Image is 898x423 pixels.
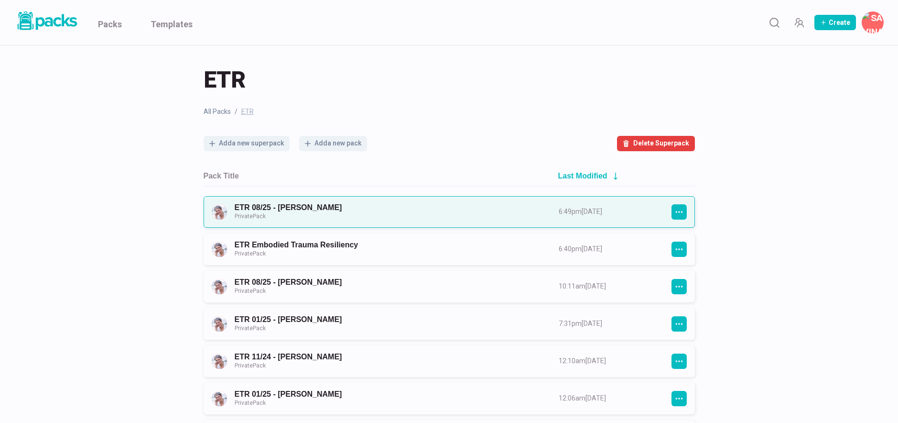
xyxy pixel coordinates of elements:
[204,65,246,95] span: ETR
[235,107,238,117] span: /
[814,15,856,30] button: Create Pack
[299,136,367,151] button: Adda new pack
[204,171,239,180] h2: Pack Title
[14,10,79,32] img: Packs logo
[558,171,607,180] h2: Last Modified
[765,13,784,32] button: Search
[241,107,254,117] span: ETR
[617,136,695,151] button: Delete Superpack
[862,11,884,33] button: Savina Tilmann
[204,107,231,117] a: All Packs
[204,107,695,117] nav: breadcrumb
[204,136,290,151] button: Adda new superpack
[790,13,809,32] button: Manage Team Invites
[14,10,79,35] a: Packs logo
